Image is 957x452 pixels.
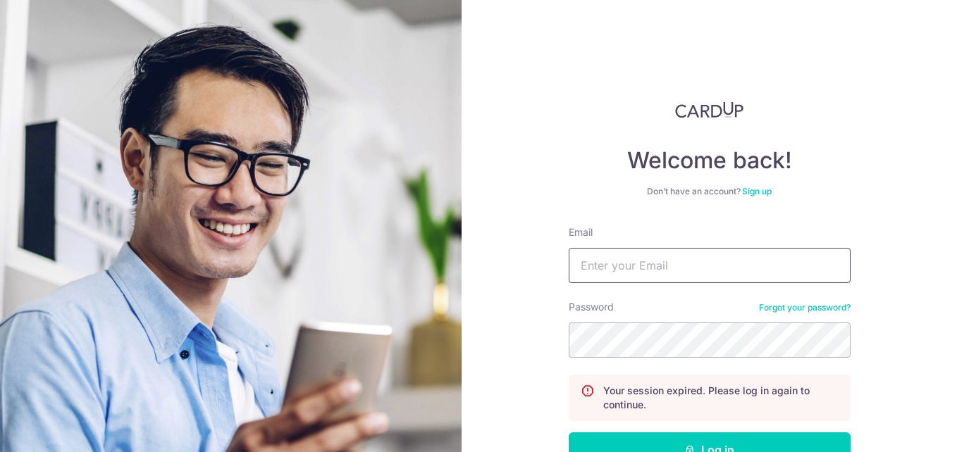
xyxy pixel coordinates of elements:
label: Password [569,300,614,314]
a: Forgot your password? [759,302,851,313]
h4: Welcome back! [569,146,851,175]
img: CardUp Logo [675,101,744,118]
label: Email [569,225,593,239]
input: Enter your Email [569,248,851,283]
span: Help [32,10,61,23]
p: Your session expired. Please log in again to continue. [603,384,839,412]
div: Don’t have an account? [569,186,851,197]
a: Sign up [742,186,772,196]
